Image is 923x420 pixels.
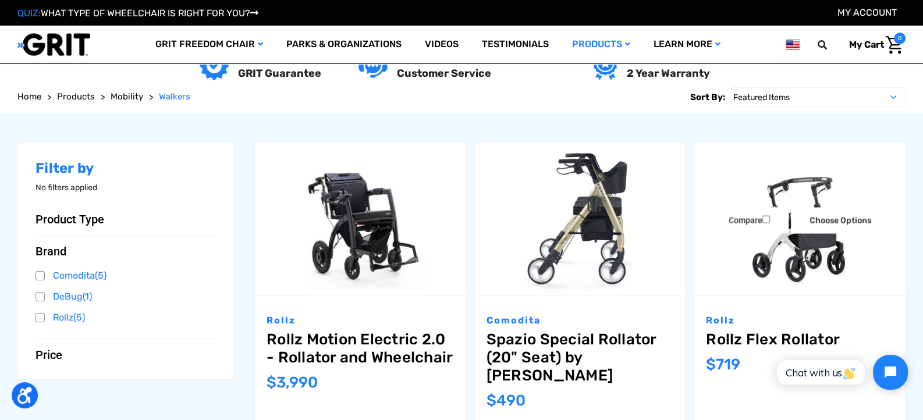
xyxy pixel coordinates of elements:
span: (5) [95,270,106,281]
p: No filters applied [35,181,215,194]
span: Walkers [159,91,190,102]
a: Mobility [111,90,143,104]
span: $3,990 [267,373,318,391]
img: Rollz Motion Electric 2.0 - Rollator and Wheelchair [255,143,466,295]
a: Rollz Motion Electric 2.0 - Rollator and Wheelchair,$3,990.00 [255,143,466,295]
span: Mobility [111,91,143,102]
a: GRIT Freedom Chair [144,26,275,63]
input: Search [823,33,840,57]
button: Price [35,348,215,362]
img: Customer service [358,54,388,78]
a: Parks & Organizations [275,26,413,63]
a: QUIZ:WHAT TYPE OF WHEELCHAIR IS RIGHT FOR YOU? [17,8,258,19]
p: Rollz [706,314,893,328]
a: Walkers [159,90,190,104]
strong: Customer Service [397,67,491,80]
strong: 2 Year Warranty [627,67,710,80]
input: Compare [762,216,770,223]
span: (5) [73,312,85,323]
span: Brand [35,244,66,258]
img: GRIT All-Terrain Wheelchair and Mobility Equipment [17,33,90,56]
p: Comodita [487,314,674,328]
a: Comodita(5) [35,267,215,284]
strong: GRIT Guarantee [238,67,321,80]
p: Rollz [267,314,454,328]
img: us.png [786,37,800,52]
span: My Cart [849,39,884,50]
span: (1) [83,291,92,302]
a: Home [17,90,41,104]
a: Products [560,26,642,63]
a: Videos [413,26,470,63]
label: Sort By: [690,87,725,107]
span: $719 [706,355,740,373]
button: Brand [35,244,215,258]
a: Rollz Motion Electric 2.0 - Rollator and Wheelchair,$3,990.00 [267,330,454,366]
span: $490 [487,391,526,410]
a: Testimonials [470,26,560,63]
img: Year warranty [593,51,617,80]
a: Spazio Special Rollator (20" Seat) by Comodita,$490.00 [487,330,674,385]
img: Spazio Special Rollator (20" Seat) by Comodita [475,143,686,295]
a: Choose Options [791,208,890,234]
iframe: Tidio Chat [764,345,918,400]
a: Rollz Flex Rollator,$719.00 [694,143,905,295]
img: GRIT Guarantee [200,51,229,80]
a: Account [837,7,897,18]
a: Rollz(5) [35,309,215,326]
h2: Filter by [35,160,215,177]
span: Price [35,348,62,362]
span: Home [17,91,41,102]
a: DeBug(1) [35,288,215,305]
button: Product Type [35,212,215,226]
a: Learn More [642,26,732,63]
img: Rollz Flex Rollator [694,143,905,295]
a: Cart with 0 items [840,33,906,57]
a: Products [57,90,95,104]
a: Rollz Flex Rollator,$719.00 [706,330,893,348]
label: Compare [710,208,789,234]
span: Products [57,91,95,102]
img: Cart [886,36,903,54]
span: Product Type [35,212,104,226]
span: QUIZ: [17,8,41,19]
a: Spazio Special Rollator (20" Seat) by Comodita,$490.00 [475,143,686,295]
span: 0 [894,33,906,44]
